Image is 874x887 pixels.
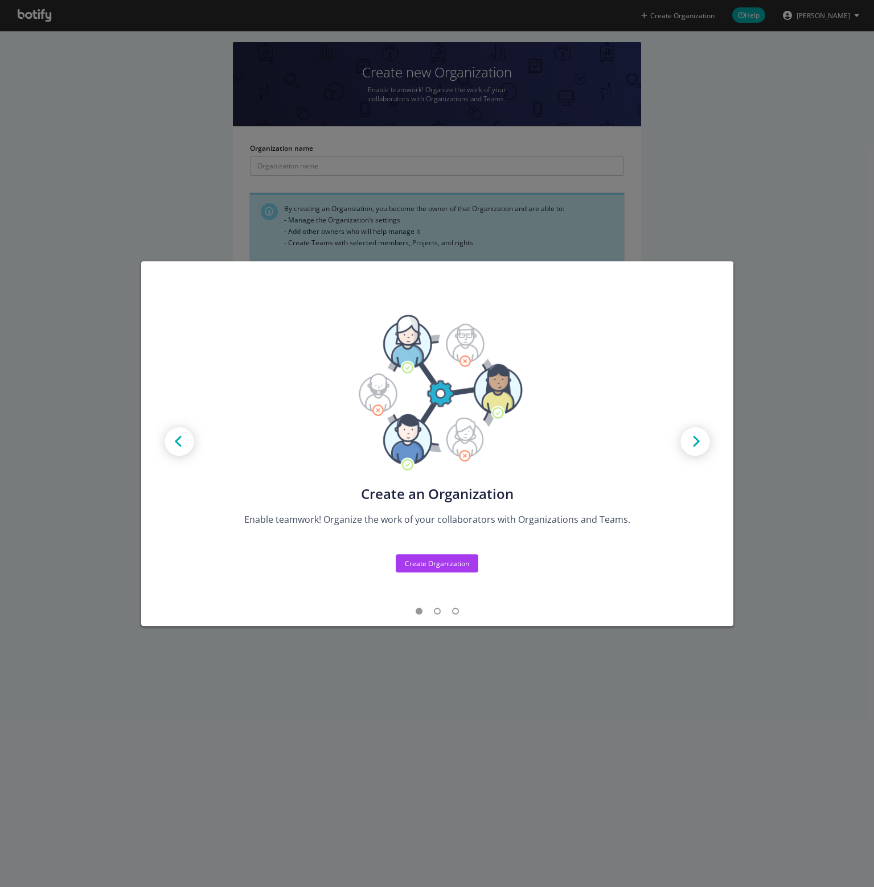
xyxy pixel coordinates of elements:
div: Create Organization [405,559,469,568]
img: Prev arrow [154,417,205,468]
div: modal [141,261,733,626]
img: Tutorial [351,315,523,472]
div: Enable teamwork! Organize the work of your collaborators with Organizations and Teams. [235,513,640,526]
button: Create Organization [396,554,478,572]
img: Next arrow [670,417,721,468]
div: Create an Organization [235,486,640,502]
